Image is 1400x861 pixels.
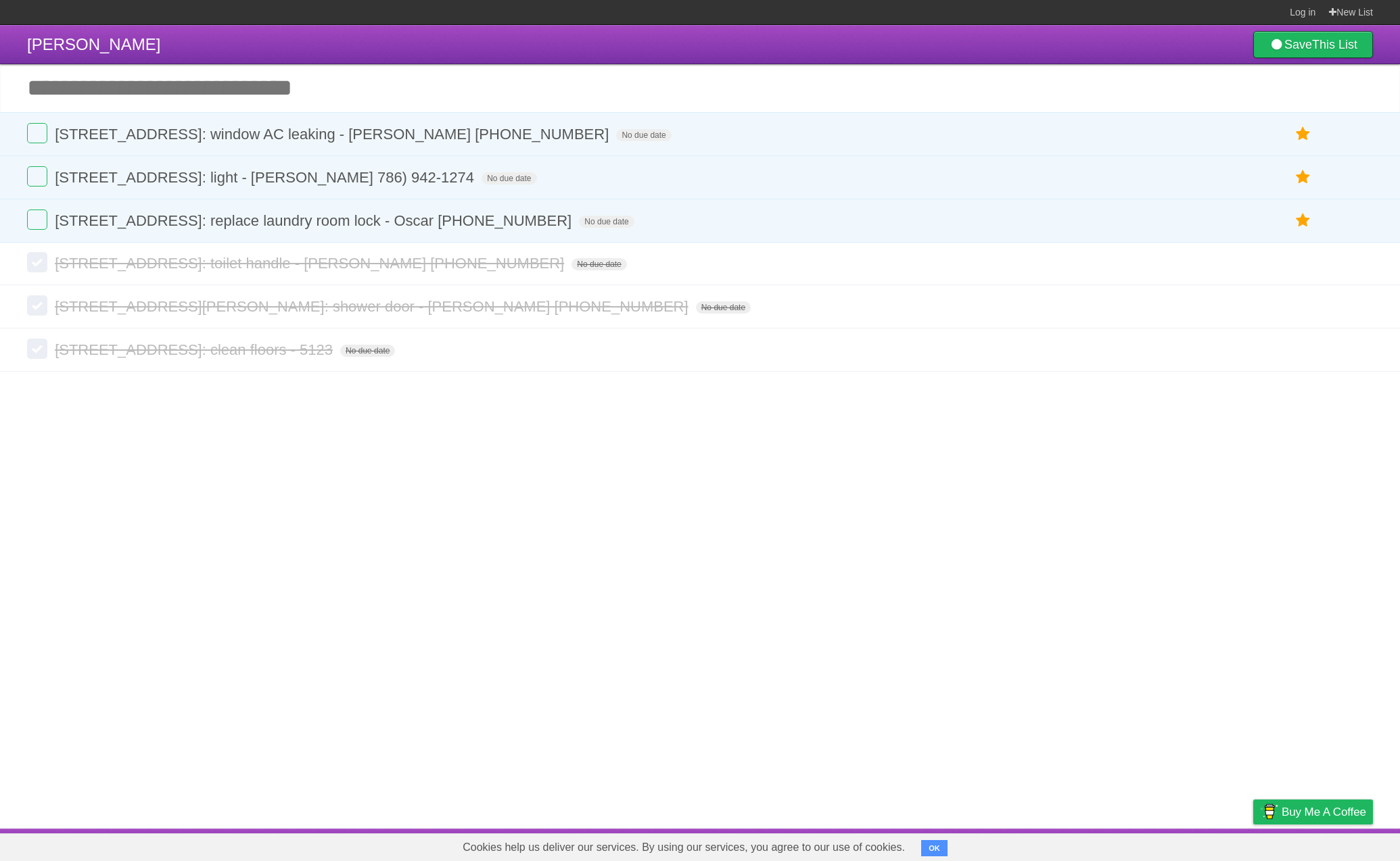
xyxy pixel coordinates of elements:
span: [STREET_ADDRESS]: light - [PERSON_NAME] 786) 942-1274 [55,169,477,186]
span: No due date [482,172,536,184]
span: No due date [571,258,626,270]
a: Suggest a feature [1288,832,1373,858]
span: No due date [340,345,395,357]
img: Buy me a coffee [1260,800,1278,823]
label: Done [27,123,47,143]
label: Done [27,295,47,316]
span: [PERSON_NAME] [27,35,160,53]
label: Star task [1290,210,1316,232]
span: [STREET_ADDRESS]: clean floors - 5123 [55,341,336,358]
a: Developers [1118,832,1173,858]
button: OK [921,840,948,856]
span: Buy me a coffee [1282,800,1366,824]
span: [STREET_ADDRESS]: toilet handle - [PERSON_NAME] [PHONE_NUMBER] [55,255,567,272]
label: Done [27,166,47,187]
label: Done [27,339,47,359]
b: This List [1312,38,1357,51]
a: About [1073,832,1102,858]
span: [STREET_ADDRESS]: replace laundry room lock - Oscar [PHONE_NUMBER] [55,212,575,229]
span: No due date [616,129,671,141]
span: [STREET_ADDRESS][PERSON_NAME]: shower door - [PERSON_NAME] [PHONE_NUMBER] [55,298,691,315]
a: Buy me a coffee [1253,799,1373,825]
label: Done [27,210,47,230]
span: No due date [696,301,751,314]
span: [STREET_ADDRESS]: window AC leaking - [PERSON_NAME] [PHONE_NUMBER] [55,126,612,143]
a: Terms [1190,832,1219,858]
span: No due date [579,216,634,228]
a: Privacy [1236,832,1271,858]
a: SaveThis List [1253,31,1373,58]
span: Cookies help us deliver our services. By using our services, you agree to our use of cookies. [449,834,918,861]
label: Star task [1290,123,1316,145]
label: Done [27,252,47,272]
label: Star task [1290,166,1316,189]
